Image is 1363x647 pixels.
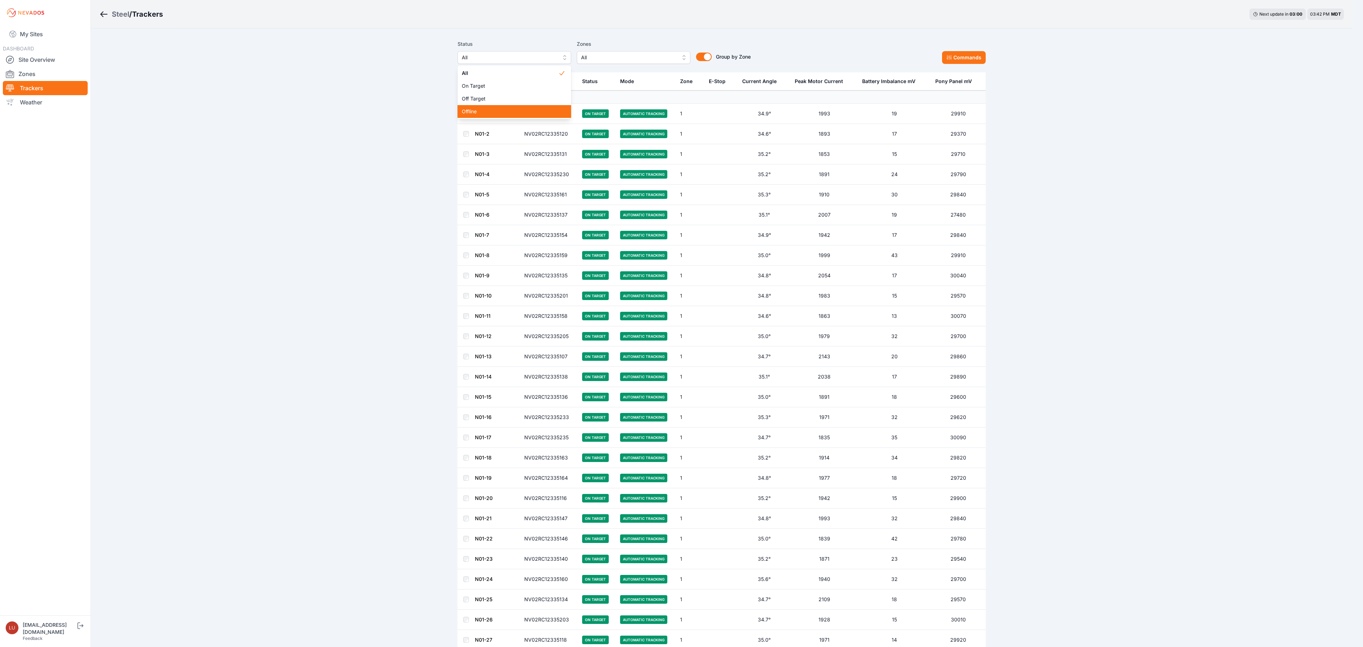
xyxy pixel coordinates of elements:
[462,108,558,115] span: Offline
[462,70,558,77] span: All
[462,82,558,89] span: On Target
[458,51,571,64] button: All
[462,95,558,102] span: Off Target
[462,53,557,62] span: All
[458,65,571,119] div: All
